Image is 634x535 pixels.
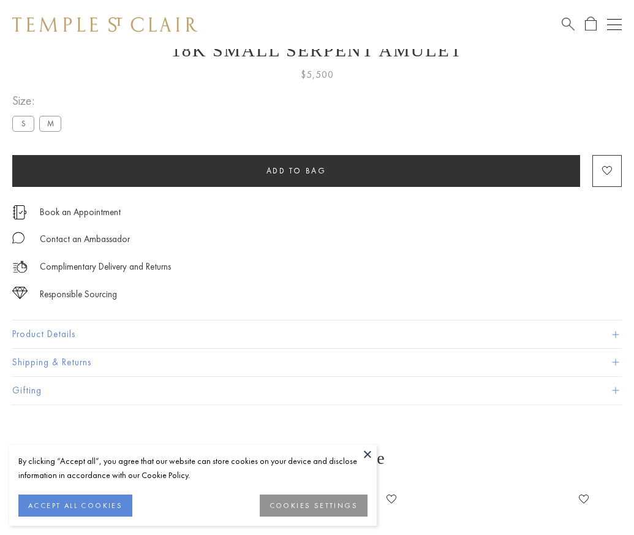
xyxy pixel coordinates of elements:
[12,40,622,61] h1: 18K Small Serpent Amulet
[12,349,622,376] button: Shipping & Returns
[12,259,28,275] img: icon_delivery.svg
[12,91,66,111] span: Size:
[301,67,334,83] span: $5,500
[12,321,622,348] button: Product Details
[18,454,368,482] div: By clicking “Accept all”, you agree that our website can store cookies on your device and disclos...
[562,17,575,32] a: Search
[39,116,61,131] label: M
[12,155,580,187] button: Add to bag
[18,495,132,517] button: ACCEPT ALL COOKIES
[40,232,130,247] div: Contact an Ambassador
[260,495,368,517] button: COOKIES SETTINGS
[12,205,27,219] img: icon_appointment.svg
[40,259,171,275] p: Complimentary Delivery and Returns
[12,116,34,131] label: S
[607,17,622,32] button: Open navigation
[12,17,197,32] img: Temple St. Clair
[40,205,121,219] a: Book an Appointment
[585,17,597,32] a: Open Shopping Bag
[266,165,326,176] span: Add to bag
[40,287,117,302] div: Responsible Sourcing
[12,287,28,299] img: icon_sourcing.svg
[12,232,25,244] img: MessageIcon-01_2.svg
[12,377,622,404] button: Gifting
